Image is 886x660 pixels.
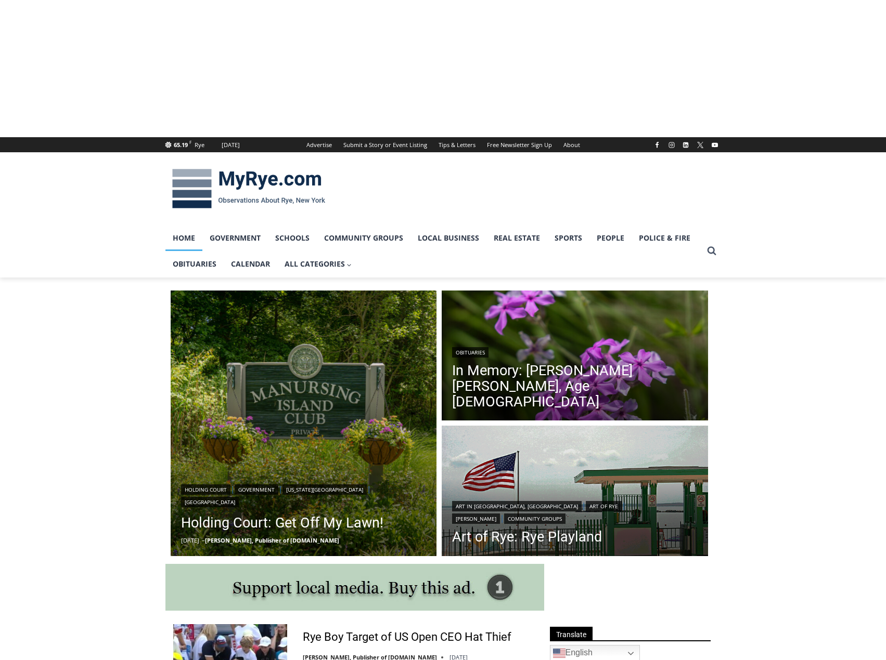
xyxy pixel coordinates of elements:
a: Submit a Story or Event Listing [338,137,433,152]
a: Police & Fire [632,225,698,251]
a: Calendar [224,251,277,277]
a: About [558,137,586,152]
a: [PERSON_NAME], Publisher of [DOMAIN_NAME] [205,536,339,544]
a: YouTube [709,139,721,151]
div: Rye [195,140,204,150]
a: Rye Boy Target of US Open CEO Hat Thief [303,630,511,645]
nav: Secondary Navigation [301,137,586,152]
a: [PERSON_NAME] [452,513,500,524]
div: | | | [181,482,427,507]
span: – [202,536,205,544]
a: Community Groups [504,513,566,524]
time: [DATE] [181,536,199,544]
a: Government [202,225,268,251]
a: [US_STATE][GEOGRAPHIC_DATA] [283,484,367,495]
img: (PHOTO: Kim Eierman of EcoBeneficial designed and oversaw the installation of native plant beds f... [442,291,708,424]
a: Holding Court: Get Off My Lawn! [181,512,427,533]
span: All Categories [285,258,352,270]
div: | | | [452,499,698,524]
a: Linkedin [679,139,692,151]
span: 65.19 [174,141,188,149]
a: Obituaries [452,347,489,358]
img: en [553,647,566,659]
div: [DATE] [222,140,240,150]
a: Read More Holding Court: Get Off My Lawn! [171,291,437,557]
img: (PHOTO: Rye Playland. Entrance onto Playland Beach at the Boardwalk. By JoAnn Cancro.) [442,426,708,559]
a: People [589,225,632,251]
span: F [189,139,191,145]
a: Free Newsletter Sign Up [481,137,558,152]
a: Local Business [410,225,486,251]
a: Art of Rye [586,501,622,511]
button: View Search Form [702,242,721,260]
a: Advertise [301,137,338,152]
a: Sports [547,225,589,251]
a: Art of Rye: Rye Playland [452,529,698,545]
a: X [694,139,707,151]
nav: Primary Navigation [165,225,702,278]
a: Community Groups [317,225,410,251]
a: Art in [GEOGRAPHIC_DATA], [GEOGRAPHIC_DATA] [452,501,582,511]
a: Tips & Letters [433,137,481,152]
a: Real Estate [486,225,547,251]
a: Instagram [665,139,678,151]
img: support local media, buy this ad [165,564,544,611]
img: (PHOTO: Manursing Island Club in Rye. File photo, 2024. Credit: Justin Gray.) [171,291,437,557]
a: Read More Art of Rye: Rye Playland [442,426,708,559]
a: Obituaries [165,251,224,277]
img: MyRye.com [165,162,332,216]
a: All Categories [277,251,359,277]
a: Facebook [651,139,663,151]
a: Home [165,225,202,251]
a: [GEOGRAPHIC_DATA] [181,497,239,507]
a: In Memory: [PERSON_NAME] [PERSON_NAME], Age [DEMOGRAPHIC_DATA] [452,363,698,410]
a: Holding Court [181,484,230,495]
span: Translate [550,627,593,641]
a: Schools [268,225,317,251]
a: Read More In Memory: Barbara Porter Schofield, Age 90 [442,291,708,424]
a: Government [235,484,278,495]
